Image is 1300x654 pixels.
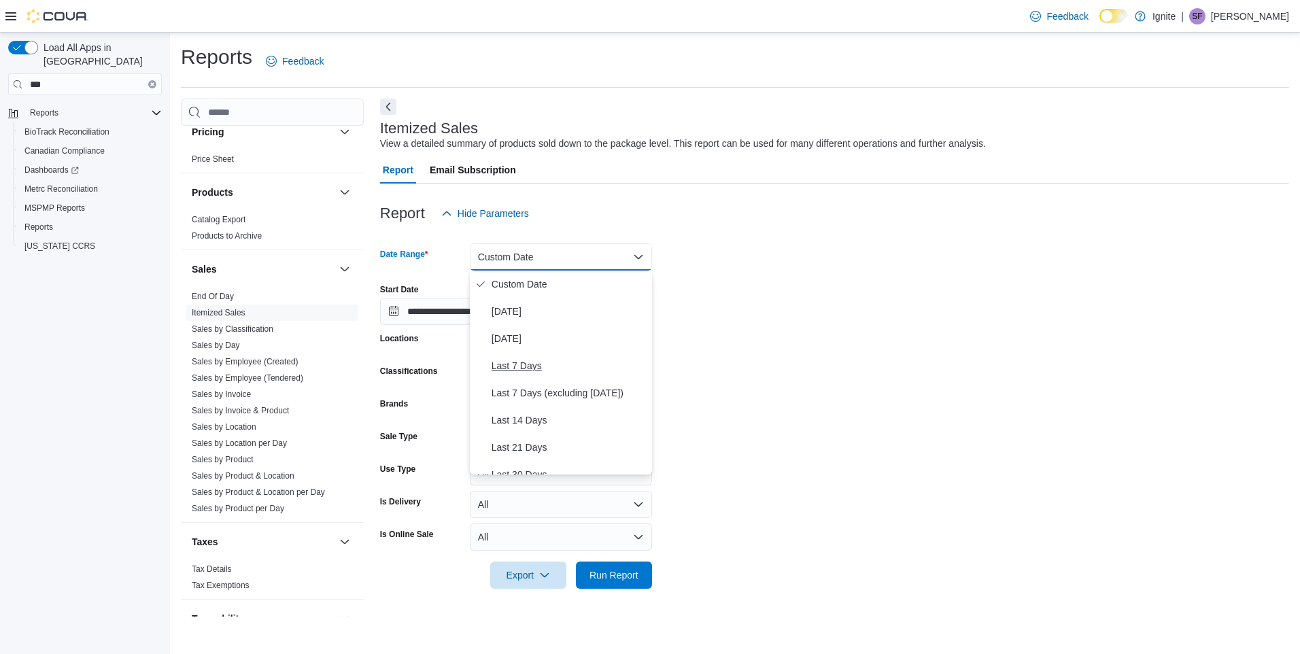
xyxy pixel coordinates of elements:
[192,612,244,625] h3: Traceability
[19,181,162,197] span: Metrc Reconciliation
[192,154,234,165] span: Price Sheet
[589,568,638,582] span: Run Report
[1099,9,1128,23] input: Dark Mode
[192,438,287,448] a: Sales by Location per Day
[192,535,334,549] button: Taxes
[192,324,273,334] a: Sales by Classification
[380,529,434,540] label: Is Online Sale
[380,249,428,260] label: Date Range
[8,98,162,291] nav: Complex example
[192,373,303,383] a: Sales by Employee (Tendered)
[1189,8,1205,24] div: Scott Fleming
[24,165,79,175] span: Dashboards
[27,10,88,23] img: Cova
[337,184,353,201] button: Products
[380,205,425,222] h3: Report
[470,243,652,271] button: Custom Date
[192,503,284,514] span: Sales by Product per Day
[492,412,647,428] span: Last 14 Days
[383,156,413,184] span: Report
[192,214,245,225] span: Catalog Export
[181,44,252,71] h1: Reports
[282,54,324,68] span: Feedback
[192,357,298,366] a: Sales by Employee (Created)
[19,200,162,216] span: MSPMP Reports
[192,186,233,199] h3: Products
[1025,3,1093,30] a: Feedback
[19,143,110,159] a: Canadian Compliance
[192,564,232,574] span: Tax Details
[1046,10,1088,23] span: Feedback
[192,356,298,367] span: Sales by Employee (Created)
[492,439,647,455] span: Last 21 Days
[380,431,417,442] label: Sale Type
[192,438,287,449] span: Sales by Location per Day
[24,222,53,233] span: Reports
[192,262,217,276] h3: Sales
[192,406,289,415] a: Sales by Invoice & Product
[19,238,162,254] span: Washington CCRS
[38,41,162,68] span: Load All Apps in [GEOGRAPHIC_DATA]
[337,261,353,277] button: Sales
[192,422,256,432] a: Sales by Location
[192,487,325,497] a: Sales by Product & Location per Day
[14,199,167,218] button: MSPMP Reports
[492,358,647,374] span: Last 7 Days
[19,162,84,178] a: Dashboards
[24,126,109,137] span: BioTrack Reconciliation
[492,466,647,483] span: Last 30 Days
[181,561,364,599] div: Taxes
[470,523,652,551] button: All
[192,564,232,574] a: Tax Details
[192,487,325,498] span: Sales by Product & Location per Day
[492,276,647,292] span: Custom Date
[260,48,329,75] a: Feedback
[181,211,364,249] div: Products
[30,107,58,118] span: Reports
[3,103,167,122] button: Reports
[380,366,438,377] label: Classifications
[192,504,284,513] a: Sales by Product per Day
[14,160,167,179] a: Dashboards
[380,398,408,409] label: Brands
[192,580,250,591] span: Tax Exemptions
[192,230,262,241] span: Products to Archive
[380,464,415,475] label: Use Type
[24,203,85,213] span: MSPMP Reports
[492,303,647,320] span: [DATE]
[337,610,353,627] button: Traceability
[24,105,162,121] span: Reports
[380,120,478,137] h3: Itemized Sales
[14,237,167,256] button: [US_STATE] CCRS
[192,308,245,317] a: Itemized Sales
[380,99,396,115] button: Next
[192,373,303,383] span: Sales by Employee (Tendered)
[337,534,353,550] button: Taxes
[19,124,162,140] span: BioTrack Reconciliation
[436,200,534,227] button: Hide Parameters
[380,333,419,344] label: Locations
[192,454,254,465] span: Sales by Product
[19,219,58,235] a: Reports
[380,496,421,507] label: Is Delivery
[490,562,566,589] button: Export
[192,470,294,481] span: Sales by Product & Location
[380,137,986,151] div: View a detailed summary of products sold down to the package level. This report can be used for m...
[192,186,334,199] button: Products
[492,385,647,401] span: Last 7 Days (excluding [DATE])
[470,271,652,475] div: Select listbox
[380,284,419,295] label: Start Date
[1181,8,1184,24] p: |
[576,562,652,589] button: Run Report
[192,421,256,432] span: Sales by Location
[181,288,364,522] div: Sales
[14,141,167,160] button: Canadian Compliance
[19,219,162,235] span: Reports
[19,162,162,178] span: Dashboards
[192,535,218,549] h3: Taxes
[192,471,294,481] a: Sales by Product & Location
[192,215,245,224] a: Catalog Export
[19,181,103,197] a: Metrc Reconciliation
[19,124,115,140] a: BioTrack Reconciliation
